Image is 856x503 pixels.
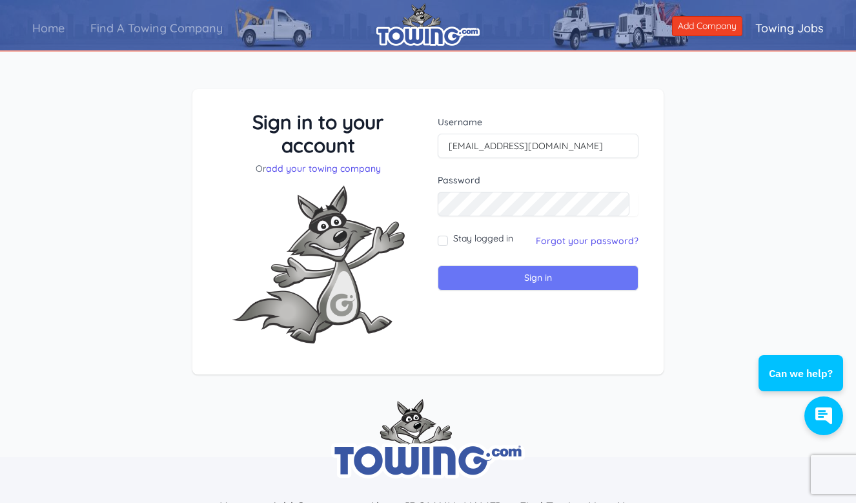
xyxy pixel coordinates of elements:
a: Towing Jobs [742,10,837,46]
label: Password [438,174,638,187]
img: towing [331,399,525,478]
label: Username [438,116,638,128]
iframe: Conversations [749,320,856,448]
a: Forgot your password? [536,235,638,247]
a: add your towing company [266,163,381,174]
img: logo.png [376,3,480,46]
p: Or [218,162,418,175]
h3: Sign in to your account [218,110,418,157]
img: Fox-Excited.png [221,175,415,354]
a: Home [19,10,77,46]
input: Sign in [438,265,638,291]
a: Find A Towing Company [77,10,236,46]
a: Add Company [672,16,742,36]
label: Stay logged in [453,232,513,245]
